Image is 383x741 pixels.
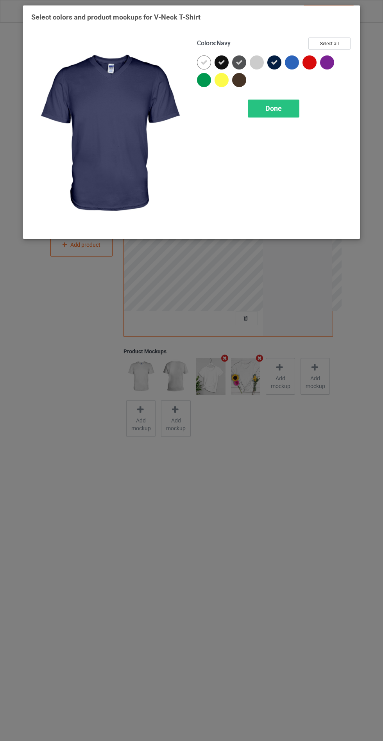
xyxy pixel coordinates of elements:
[31,37,186,231] img: regular.jpg
[265,104,282,112] span: Done
[308,37,351,50] button: Select all
[31,13,200,21] span: Select colors and product mockups for V-Neck T-Shirt
[197,39,215,47] span: Colors
[217,39,231,47] span: Navy
[197,39,231,48] h4: :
